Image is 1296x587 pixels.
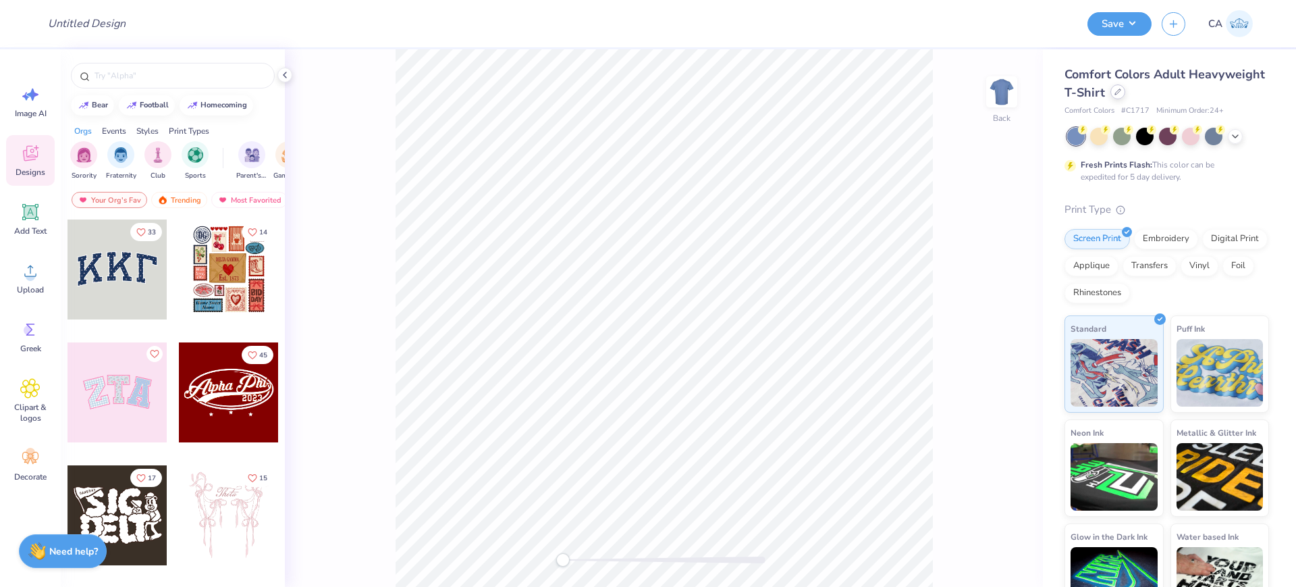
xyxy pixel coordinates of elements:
img: trend_line.gif [78,101,89,109]
button: bear [71,95,114,116]
span: Fraternity [106,171,136,181]
button: Like [130,469,162,487]
div: homecoming [200,101,247,109]
div: Digital Print [1202,229,1268,249]
span: Image AI [15,108,47,119]
img: trend_line.gif [126,101,137,109]
span: Comfort Colors Adult Heavyweight T-Shirt [1064,66,1265,101]
div: Embroidery [1134,229,1198,249]
span: Add Text [14,226,47,236]
strong: Need help? [49,545,98,558]
span: Clipart & logos [8,402,53,424]
span: 15 [259,475,267,482]
div: Vinyl [1181,256,1218,276]
div: filter for Game Day [273,141,304,181]
img: Puff Ink [1177,339,1264,407]
input: Untitled Design [37,10,136,37]
span: Neon Ink [1071,426,1104,440]
span: Sorority [72,171,97,181]
button: Save [1087,12,1152,36]
strong: Fresh Prints Flash: [1081,159,1152,170]
a: CA [1202,10,1259,37]
div: Back [993,112,1010,124]
span: Puff Ink [1177,322,1205,336]
span: Metallic & Glitter Ink [1177,426,1256,440]
span: Parent's Weekend [236,171,267,181]
img: trending.gif [157,195,168,205]
div: Rhinestones [1064,283,1130,303]
span: Sports [185,171,206,181]
div: Trending [151,192,207,208]
span: Game Day [273,171,304,181]
img: trend_line.gif [187,101,198,109]
div: Your Org's Fav [72,192,147,208]
img: Sports Image [188,147,203,163]
div: Foil [1222,256,1254,276]
div: filter for Sorority [70,141,97,181]
span: 45 [259,352,267,359]
input: Try "Alpha" [93,69,266,82]
span: Water based Ink [1177,530,1239,544]
span: Minimum Order: 24 + [1156,105,1224,117]
div: bear [92,101,108,109]
div: football [140,101,169,109]
div: This color can be expedited for 5 day delivery. [1081,159,1247,183]
img: Sorority Image [76,147,92,163]
div: Styles [136,125,159,137]
button: filter button [236,141,267,181]
div: Accessibility label [556,553,570,567]
button: Like [242,469,273,487]
img: most_fav.gif [78,195,88,205]
button: homecoming [180,95,253,116]
div: filter for Fraternity [106,141,136,181]
img: most_fav.gif [217,195,228,205]
img: Back [988,78,1015,105]
div: filter for Club [144,141,171,181]
img: Game Day Image [281,147,297,163]
div: Screen Print [1064,229,1130,249]
button: Like [242,346,273,364]
span: 33 [148,229,156,236]
span: CA [1208,16,1222,32]
span: 14 [259,229,267,236]
div: Applique [1064,256,1118,276]
img: Club Image [151,147,165,163]
span: Club [151,171,165,181]
span: Comfort Colors [1064,105,1114,117]
button: filter button [70,141,97,181]
span: 17 [148,475,156,482]
img: Neon Ink [1071,443,1158,511]
button: Like [146,346,163,362]
img: Parent's Weekend Image [244,147,260,163]
span: Upload [17,284,44,295]
span: # C1717 [1121,105,1150,117]
div: filter for Sports [182,141,209,181]
button: Like [242,223,273,241]
span: Glow in the Dark Ink [1071,530,1147,544]
button: filter button [182,141,209,181]
div: Print Type [1064,202,1269,218]
button: filter button [144,141,171,181]
span: Decorate [14,471,47,482]
button: football [119,95,175,116]
button: filter button [273,141,304,181]
button: Like [130,223,162,241]
img: Metallic & Glitter Ink [1177,443,1264,511]
div: Orgs [74,125,92,137]
span: Designs [16,167,45,178]
img: Chollene Anne Aranda [1226,10,1253,37]
div: Transfers [1123,256,1177,276]
div: Most Favorited [211,192,288,208]
div: Print Types [169,125,209,137]
img: Fraternity Image [113,147,128,163]
div: filter for Parent's Weekend [236,141,267,181]
img: Standard [1071,339,1158,407]
span: Greek [20,343,41,354]
span: Standard [1071,322,1106,336]
div: Events [102,125,126,137]
button: filter button [106,141,136,181]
